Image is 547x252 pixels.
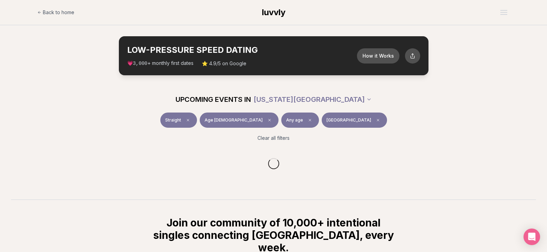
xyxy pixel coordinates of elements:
h2: LOW-PRESSURE SPEED DATING [127,45,357,56]
span: 3,000 [133,61,148,66]
div: Open Intercom Messenger [524,229,540,245]
button: How it Works [357,48,399,64]
span: Clear event type filter [184,116,192,124]
button: Open menu [498,7,510,18]
span: luvvly [262,7,285,17]
button: StraightClear event type filter [160,113,197,128]
span: Clear borough filter [374,116,382,124]
span: 💗 + monthly first dates [127,60,194,67]
button: [US_STATE][GEOGRAPHIC_DATA] [254,92,372,107]
span: Back to home [43,9,74,16]
a: luvvly [262,7,285,18]
span: ⭐ 4.9/5 on Google [202,60,246,67]
span: Any age [286,117,303,123]
button: [GEOGRAPHIC_DATA]Clear borough filter [322,113,387,128]
button: Clear all filters [253,130,294,146]
span: Age [DEMOGRAPHIC_DATA] [205,117,263,123]
span: Clear preference [306,116,314,124]
span: UPCOMING EVENTS IN [176,95,251,104]
span: Clear age [265,116,274,124]
span: Straight [165,117,181,123]
button: Age [DEMOGRAPHIC_DATA]Clear age [200,113,279,128]
button: Any ageClear preference [281,113,319,128]
span: [GEOGRAPHIC_DATA] [327,117,371,123]
a: Back to home [37,6,74,19]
